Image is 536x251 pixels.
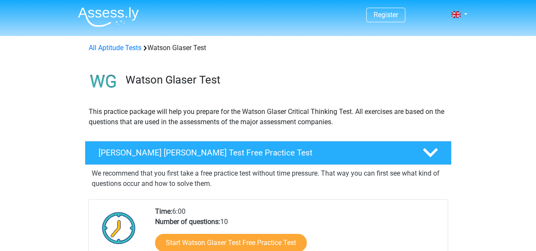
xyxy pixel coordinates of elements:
[85,63,122,100] img: watson glaser test
[374,11,398,19] a: Register
[89,107,448,127] p: This practice package will help you prepare for the Watson Glaser Critical Thinking Test. All exe...
[78,7,139,27] img: Assessly
[99,148,409,158] h4: [PERSON_NAME] [PERSON_NAME] Test Free Practice Test
[85,43,451,53] div: Watson Glaser Test
[155,218,220,226] b: Number of questions:
[81,141,455,165] a: [PERSON_NAME] [PERSON_NAME] Test Free Practice Test
[89,44,141,52] a: All Aptitude Tests
[155,207,172,215] b: Time:
[126,73,445,87] h3: Watson Glaser Test
[97,206,141,249] img: Clock
[92,168,445,189] p: We recommend that you first take a free practice test without time pressure. That way you can fir...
